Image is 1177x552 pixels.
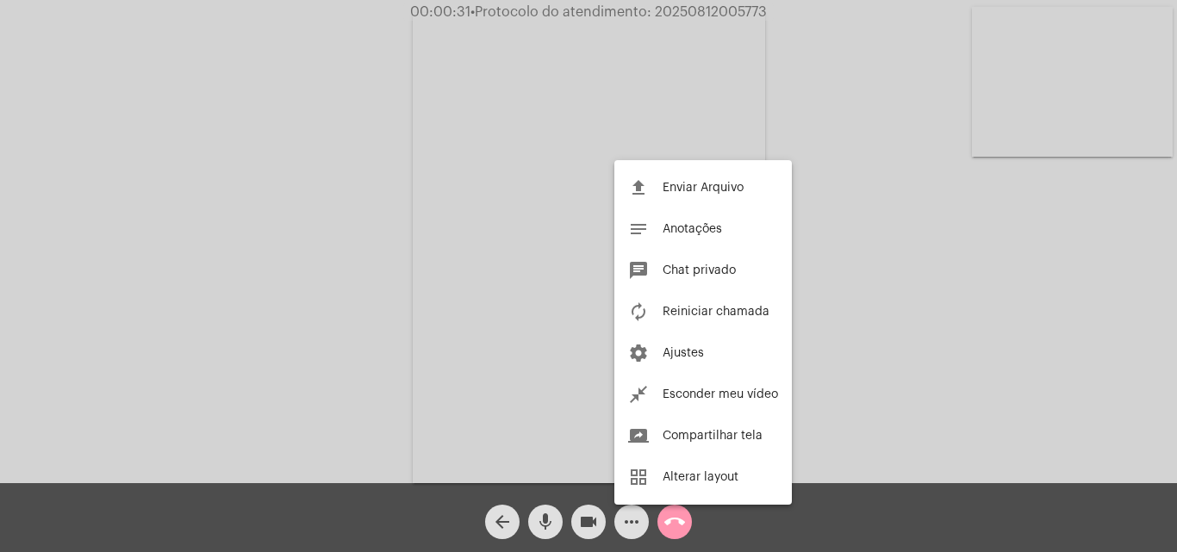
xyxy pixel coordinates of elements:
mat-icon: settings [628,343,649,363]
span: Anotações [663,223,722,235]
mat-icon: close_fullscreen [628,384,649,405]
mat-icon: grid_view [628,467,649,487]
mat-icon: autorenew [628,301,649,322]
mat-icon: file_upload [628,177,649,198]
span: Alterar layout [663,471,738,483]
span: Reiniciar chamada [663,306,769,318]
mat-icon: notes [628,219,649,239]
span: Esconder meu vídeo [663,388,778,400]
span: Chat privado [663,264,736,276]
span: Ajustes [663,347,704,359]
span: Compartilhar tela [663,430,763,442]
mat-icon: chat [628,260,649,281]
mat-icon: screen_share [628,425,649,446]
span: Enviar Arquivo [663,182,744,194]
